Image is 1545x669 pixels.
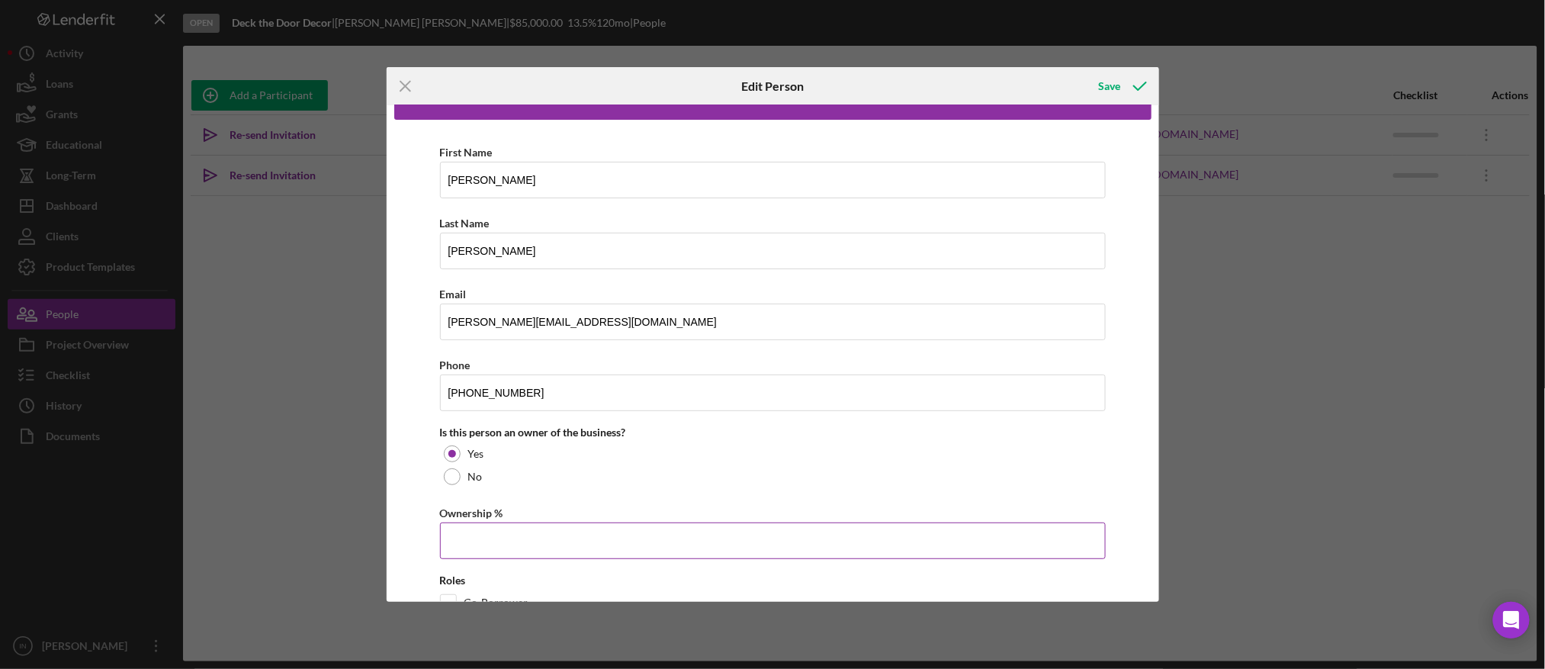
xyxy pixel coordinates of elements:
[440,507,503,519] label: Ownership %
[440,288,467,301] label: Email
[440,359,471,371] label: Phone
[741,79,804,93] h6: Edit Person
[1099,71,1121,101] div: Save
[468,471,483,483] label: No
[440,217,490,230] label: Last Name
[464,595,528,610] label: Co-Borrower
[468,448,484,460] label: Yes
[440,146,493,159] label: First Name
[1084,71,1159,101] button: Save
[1493,602,1530,638] div: Open Intercom Messenger
[440,574,1106,587] div: Roles
[440,426,1106,439] div: Is this person an owner of the business?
